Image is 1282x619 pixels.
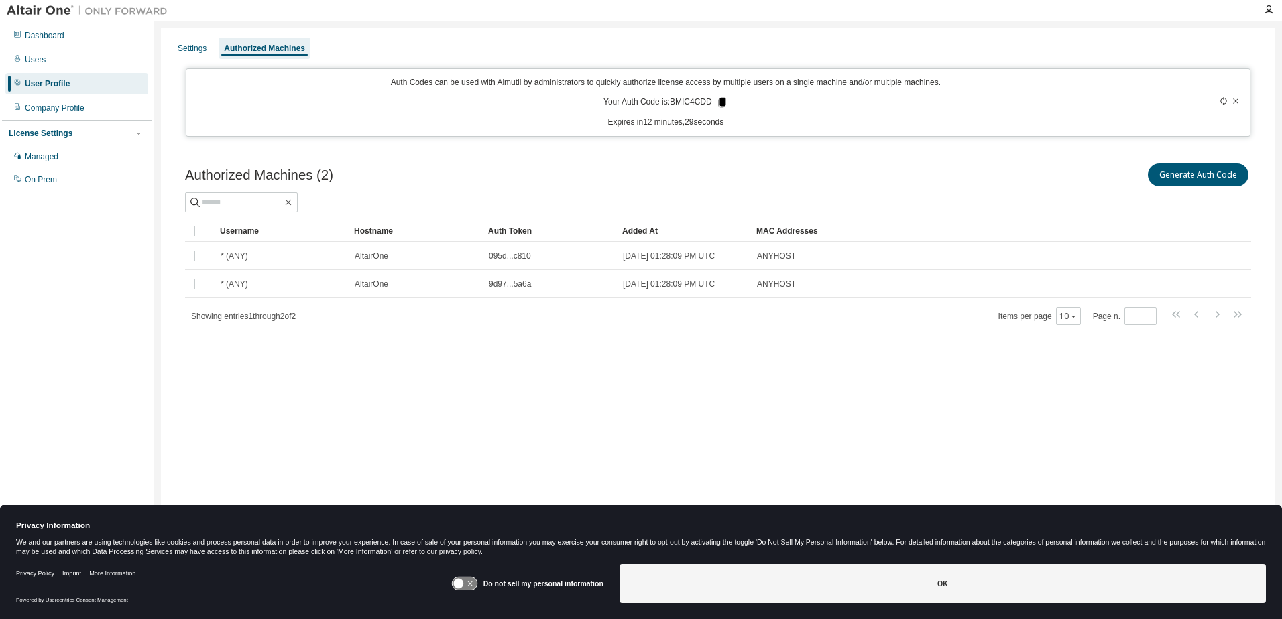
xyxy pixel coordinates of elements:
[194,77,1138,88] p: Auth Codes can be used with Almutil by administrators to quickly authorize license access by mult...
[1059,311,1077,322] button: 10
[1148,163,1248,186] button: Generate Auth Code
[489,279,531,289] span: 9d97...5a6a
[1093,307,1157,325] span: Page n.
[25,102,84,113] div: Company Profile
[221,279,248,289] span: * (ANY)
[756,220,1110,242] div: MAC Addresses
[623,251,715,261] span: [DATE] 01:28:09 PM UTC
[355,251,388,261] span: AltairOne
[221,251,248,261] span: * (ANY)
[191,312,296,321] span: Showing entries 1 through 2 of 2
[354,220,477,242] div: Hostname
[25,30,64,41] div: Dashboard
[355,279,388,289] span: AltairOne
[185,167,333,183] span: Authorized Machines (2)
[7,4,174,17] img: Altair One
[623,279,715,289] span: [DATE] 01:28:09 PM UTC
[25,54,46,65] div: Users
[757,251,796,261] span: ANYHOST
[9,128,72,139] div: License Settings
[998,307,1081,325] span: Items per page
[489,251,531,261] span: 095d...c810
[488,220,611,242] div: Auth Token
[220,220,343,242] div: Username
[25,174,57,185] div: On Prem
[224,43,305,54] div: Authorized Machines
[194,117,1138,128] p: Expires in 12 minutes, 29 seconds
[757,279,796,289] span: ANYHOST
[603,96,728,109] p: Your Auth Code is: BMIC4CDD
[25,78,70,89] div: User Profile
[25,151,58,162] div: Managed
[178,43,207,54] div: Settings
[622,220,746,242] div: Added At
